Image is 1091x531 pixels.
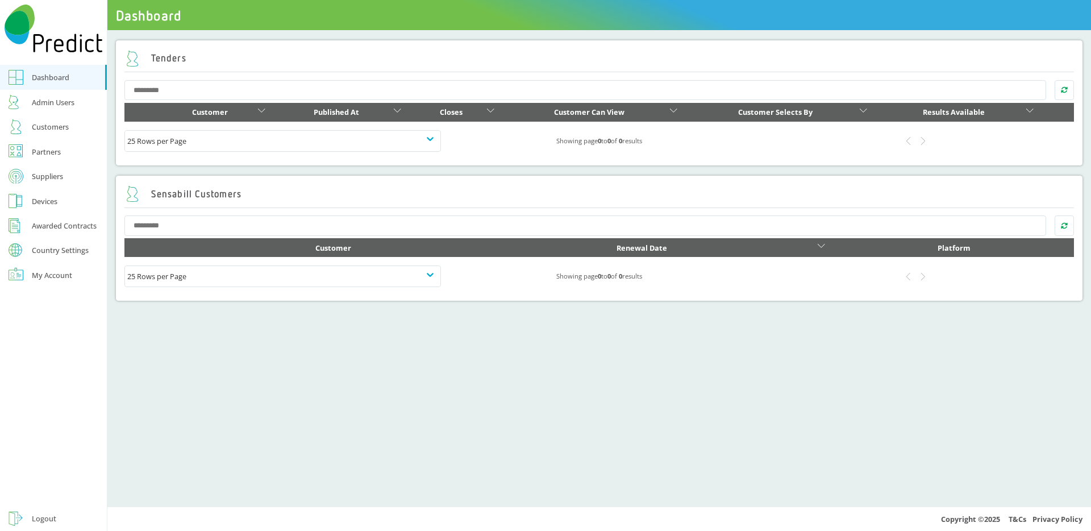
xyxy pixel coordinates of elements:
b: 0 [598,272,601,280]
div: Customer Can View [511,105,667,119]
div: Suppliers [32,169,63,183]
b: 0 [598,136,601,145]
div: Showing page to of results [441,269,757,283]
div: Renewal Date [469,241,815,255]
b: 0 [607,136,611,145]
div: Customers [32,120,69,134]
div: Logout [32,512,56,525]
div: Results Available [884,105,1023,119]
div: Published At [282,105,391,119]
div: Awarded Contracts [32,219,97,233]
div: Country Settings [32,247,89,254]
div: Platform [842,241,1065,255]
div: Showing page to of results [441,134,757,148]
a: T&Cs [1009,514,1026,524]
div: My Account [32,268,72,282]
div: Dashboard [32,70,69,84]
div: Closes [418,105,484,119]
div: Customer [165,105,255,119]
div: 25 Rows per Page [127,134,438,148]
div: Customer [215,241,452,255]
b: 0 [607,272,611,280]
a: Privacy Policy [1032,514,1082,524]
div: 25 Rows per Page [127,269,438,283]
div: Devices [32,194,57,208]
b: 0 [619,136,622,145]
div: Partners [32,145,61,159]
b: 0 [619,272,622,280]
h2: Sensabill Customers [124,186,242,202]
div: Customer Selects By [694,105,857,119]
h2: Tenders [124,51,186,67]
img: Predict Mobile [5,5,103,52]
div: Admin Users [32,96,74,109]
